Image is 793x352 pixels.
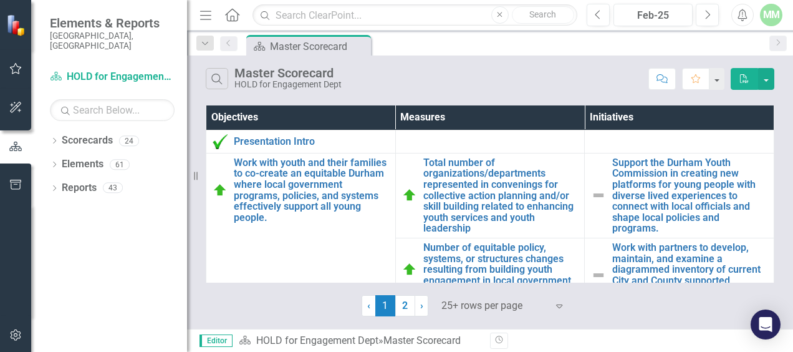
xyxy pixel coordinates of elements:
[423,157,579,234] a: Total number of organizations/departments represented in convenings for collective action plannin...
[6,14,28,36] img: ClearPoint Strategy
[50,16,175,31] span: Elements & Reports
[103,183,123,193] div: 43
[751,310,781,340] div: Open Intercom Messenger
[50,99,175,121] input: Search Below...
[367,300,370,311] span: ‹
[612,242,767,308] a: Work with partners to develop, maintain, and examine a diagrammed inventory of current City and C...
[252,4,577,26] input: Search ClearPoint...
[119,135,139,146] div: 24
[423,242,579,297] a: Number of equitable policy, systems, or structures changes resulting from building youth engageme...
[383,335,461,346] div: Master Scorecard
[50,31,175,51] small: [GEOGRAPHIC_DATA], [GEOGRAPHIC_DATA]
[613,4,693,26] button: Feb-25
[420,300,423,311] span: ›
[402,262,417,277] img: On Target
[199,335,233,347] span: Editor
[591,268,606,283] img: Not Defined
[234,157,389,223] a: Work with youth and their families to co-create an equitable Durham where local government progra...
[62,157,103,172] a: Elements
[591,188,606,203] img: Not Defined
[395,238,585,313] td: Double-Click to Edit Right Click for Context Menu
[270,39,368,54] div: Master Scorecard
[585,153,774,238] td: Double-Click to Edit Right Click for Context Menu
[62,181,97,195] a: Reports
[213,183,228,198] img: On Target
[256,335,378,346] a: HOLD for Engagement Dept
[402,188,417,203] img: On Target
[585,238,774,313] td: Double-Click to Edit Right Click for Context Menu
[375,295,395,316] span: 1
[50,70,175,84] a: HOLD for Engagement Dept
[234,80,342,89] div: HOLD for Engagement Dept
[213,134,228,149] img: Complete
[618,8,688,23] div: Feb-25
[62,134,113,148] a: Scorecards
[234,66,342,80] div: Master Scorecard
[234,136,389,147] a: Presentation Intro
[110,159,130,170] div: 61
[612,157,767,234] a: Support the Durham Youth Commission in creating new platforms for young people with diverse lived...
[239,334,481,348] div: »
[395,153,585,238] td: Double-Click to Edit Right Click for Context Menu
[395,295,415,316] a: 2
[760,4,782,26] button: MM
[529,9,556,19] span: Search
[206,130,396,153] td: Double-Click to Edit Right Click for Context Menu
[512,6,574,24] button: Search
